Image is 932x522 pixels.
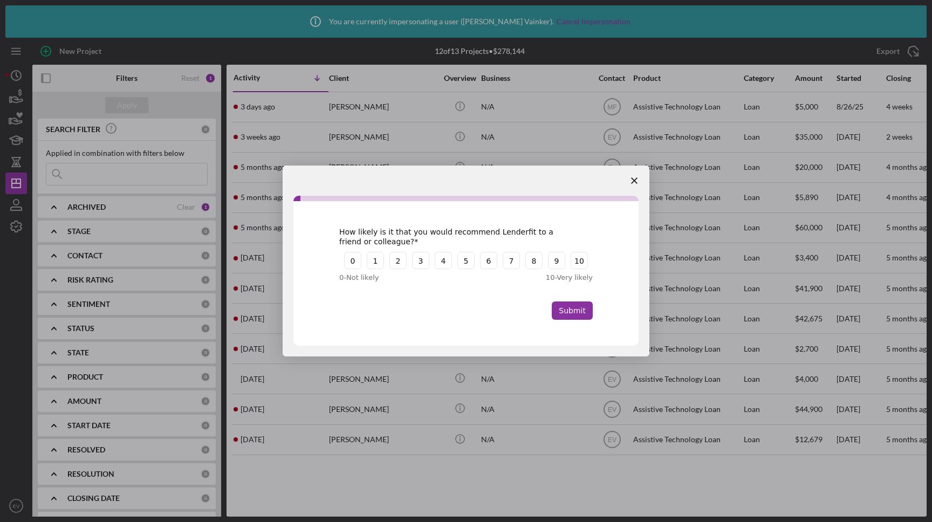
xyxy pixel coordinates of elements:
[344,252,361,269] button: 0
[496,272,593,283] div: 10 - Very likely
[480,252,497,269] button: 6
[435,252,452,269] button: 4
[389,252,407,269] button: 2
[367,252,384,269] button: 1
[412,252,429,269] button: 3
[339,272,436,283] div: 0 - Not likely
[339,227,577,246] div: How likely is it that you would recommend Lenderfit to a friend or colleague?
[619,166,649,196] span: Close survey
[571,252,588,269] button: 10
[457,252,475,269] button: 5
[503,252,520,269] button: 7
[525,252,543,269] button: 8
[548,252,565,269] button: 9
[552,301,593,320] button: Submit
